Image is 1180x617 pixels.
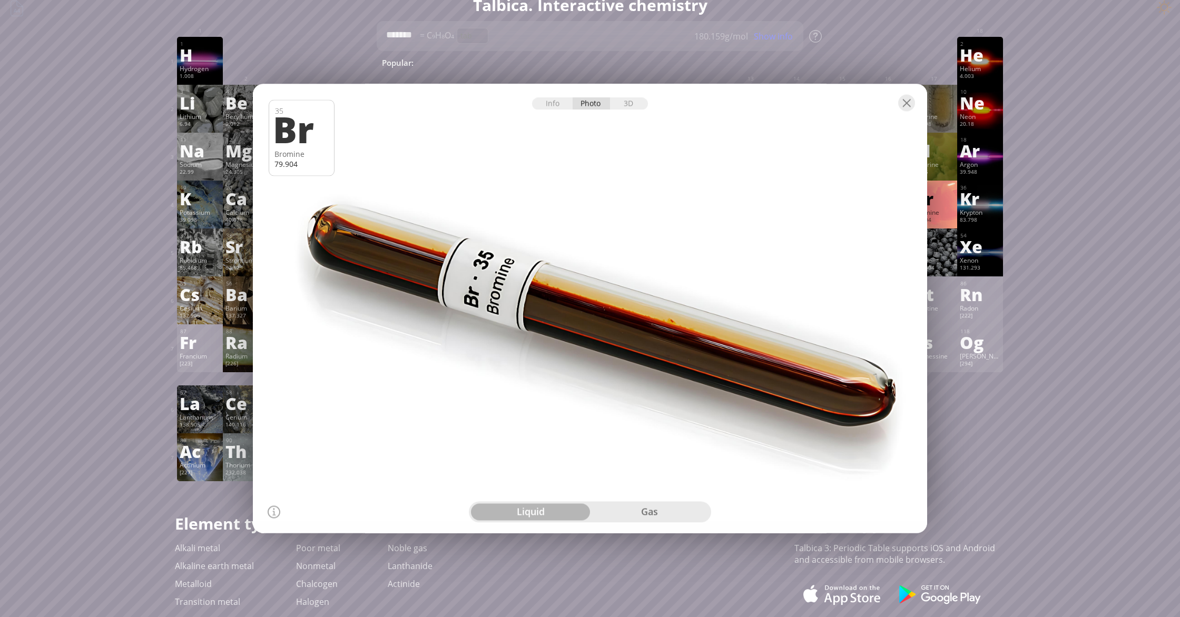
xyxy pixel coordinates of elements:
[225,264,266,273] div: 87.62
[960,238,1000,255] div: Xe
[960,328,1000,335] div: 118
[175,596,240,608] a: Transition metal
[225,256,266,264] div: Strontium
[180,94,220,111] div: Li
[296,542,340,554] a: Poor metal
[225,312,266,321] div: 137.327
[914,136,955,143] div: 17
[180,389,220,396] div: 57
[960,208,1000,216] div: Krypton
[180,304,220,312] div: Cesium
[960,360,1000,369] div: [294]
[225,443,266,460] div: Th
[914,256,955,264] div: Iodine
[226,389,266,396] div: 58
[180,469,220,477] div: [227]
[960,190,1000,207] div: Kr
[914,334,955,351] div: Ts
[546,63,549,69] sub: 2
[226,88,266,95] div: 4
[180,73,220,81] div: 1.008
[180,46,220,63] div: H
[914,360,955,369] div: [293]
[608,56,634,69] span: HCl
[175,560,254,572] a: Alkaline earth metal
[226,232,266,239] div: 38
[273,111,327,147] div: Br
[457,28,488,44] div: tab
[225,190,266,207] div: Ca
[225,160,266,168] div: Magnesium
[960,312,1000,321] div: [222]
[960,184,1000,191] div: 36
[180,88,220,95] div: 3
[914,304,955,312] div: Astatine
[914,312,955,321] div: [210]
[180,328,220,335] div: 87
[960,232,1000,239] div: 54
[225,469,266,477] div: 232.038
[914,168,955,177] div: 35.45
[180,208,220,216] div: Potassium
[296,596,329,608] a: Halogen
[534,56,563,69] span: H O
[960,46,1000,63] div: He
[225,168,266,177] div: 24.305
[180,184,220,191] div: 19
[610,98,648,110] div: 3D
[180,160,220,168] div: Sodium
[225,216,266,225] div: 40.078
[180,437,220,444] div: 89
[225,352,266,360] div: Radium
[180,264,220,273] div: 85.468
[960,216,1000,225] div: 83.798
[708,56,754,69] span: Methane
[960,168,1000,177] div: 39.948
[382,56,421,71] div: Popular:
[651,63,654,69] sub: 2
[495,56,530,69] span: Water
[960,286,1000,303] div: Rn
[914,184,955,191] div: 35
[914,286,955,303] div: At
[180,112,220,121] div: Lithium
[388,542,427,554] a: Noble gas
[175,513,432,534] h1: Element types
[914,328,955,335] div: 117
[960,41,1000,47] div: 2
[180,461,220,469] div: Actinium
[914,232,955,239] div: 53
[180,256,220,264] div: Rubidium
[180,190,220,207] div: K
[226,437,266,444] div: 90
[914,238,955,255] div: I
[960,352,1000,360] div: [PERSON_NAME]
[180,280,220,287] div: 55
[180,334,220,351] div: Fr
[180,142,220,159] div: Na
[175,578,212,590] a: Metalloid
[175,542,220,554] a: Alkali metal
[296,560,336,572] a: Nonmetal
[225,238,266,255] div: Sr
[225,334,266,351] div: Ra
[914,160,955,168] div: Chlorine
[180,238,220,255] div: Rb
[226,184,266,191] div: 20
[590,504,709,521] div: gas
[914,352,955,360] div: Tennessine
[180,360,220,369] div: [223]
[274,159,329,169] div: 79.904
[594,63,597,69] sub: 4
[296,578,338,590] a: Chalcogen
[960,160,1000,168] div: Argon
[751,31,803,42] div: Show info
[960,280,1000,287] div: 86
[226,328,266,335] div: 88
[914,94,955,111] div: F
[532,98,573,110] div: Info
[388,578,420,590] a: Actinide
[225,208,266,216] div: Calcium
[225,395,266,412] div: Ce
[180,168,220,177] div: 22.99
